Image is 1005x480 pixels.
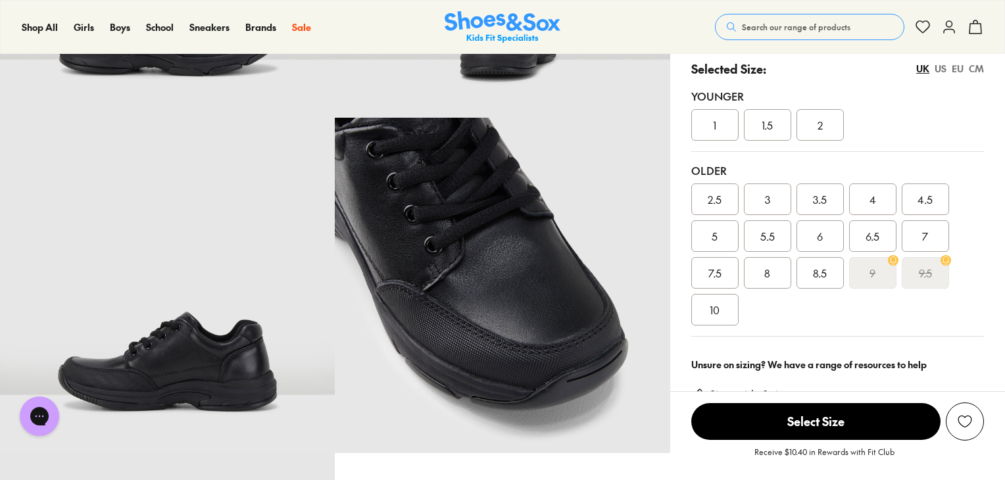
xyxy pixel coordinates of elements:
[922,228,928,244] span: 7
[710,302,720,318] span: 10
[22,20,58,34] a: Shop All
[935,62,946,76] div: US
[710,387,789,402] a: Size guide & tips
[713,117,716,133] span: 1
[952,62,964,76] div: EU
[866,228,879,244] span: 6.5
[870,191,876,207] span: 4
[742,21,850,33] span: Search our range of products
[813,191,827,207] span: 3.5
[708,265,722,281] span: 7.5
[918,191,933,207] span: 4.5
[818,117,823,133] span: 2
[691,88,984,104] div: Younger
[708,191,722,207] span: 2.5
[762,117,773,133] span: 1.5
[765,191,770,207] span: 3
[13,392,66,441] iframe: Gorgias live chat messenger
[813,265,827,281] span: 8.5
[292,20,311,34] a: Sale
[335,118,670,452] img: 8_1
[712,228,718,244] span: 5
[764,265,770,281] span: 8
[969,62,984,76] div: CM
[146,20,174,34] a: School
[691,402,941,441] button: Select Size
[870,265,875,281] s: 9
[916,62,929,76] div: UK
[691,358,984,372] div: Unsure on sizing? We have a range of resources to help
[691,403,941,440] span: Select Size
[715,14,904,40] button: Search our range of products
[919,265,932,281] s: 9.5
[946,402,984,441] button: Add to Wishlist
[445,11,560,43] img: SNS_Logo_Responsive.svg
[245,20,276,34] a: Brands
[74,20,94,34] a: Girls
[189,20,230,34] a: Sneakers
[691,162,984,178] div: Older
[817,228,823,244] span: 6
[754,446,895,469] p: Receive $10.40 in Rewards with Fit Club
[110,20,130,34] a: Boys
[691,60,766,78] p: Selected Size:
[760,228,775,244] span: 5.5
[445,11,560,43] a: Shoes & Sox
